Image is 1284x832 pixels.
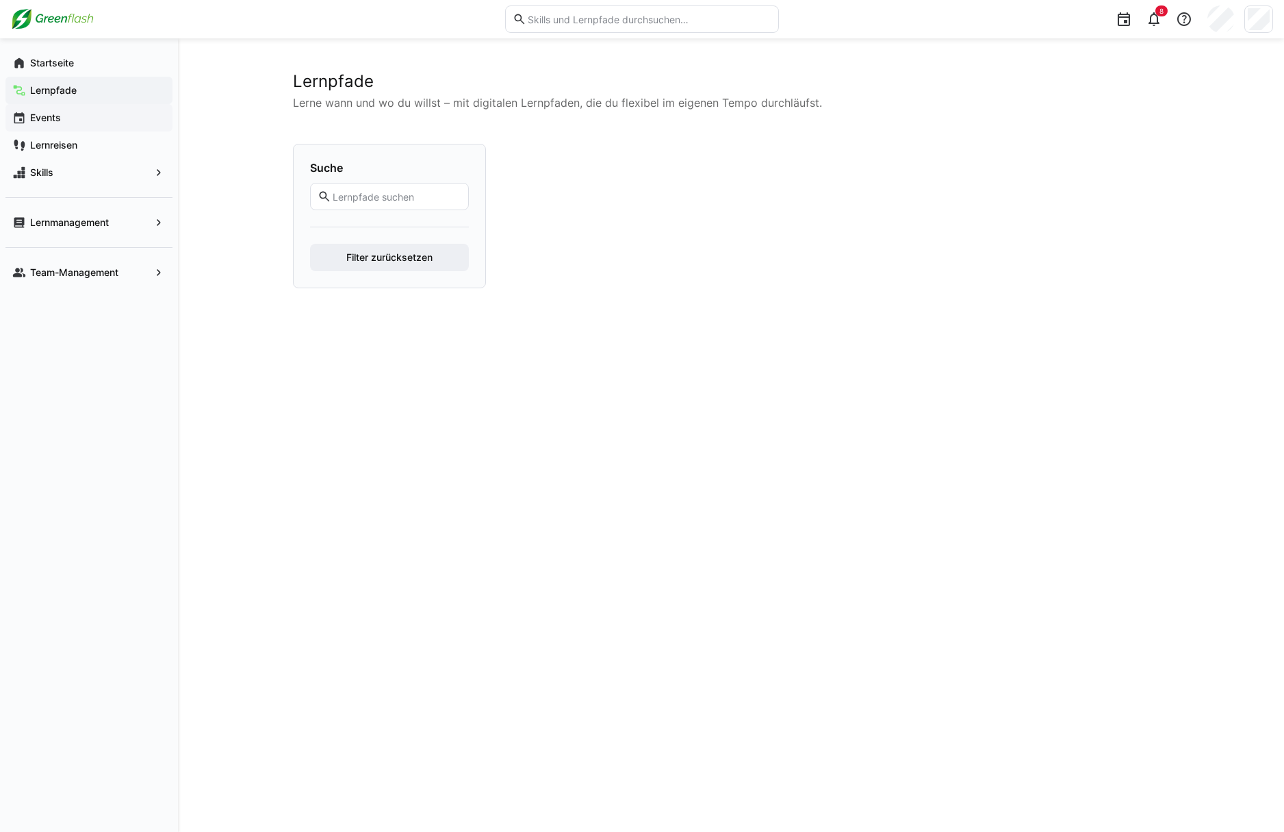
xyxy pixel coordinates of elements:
input: Lernpfade suchen [331,190,461,203]
p: Lerne wann und wo du willst – mit digitalen Lernpfaden, die du flexibel im eigenen Tempo durchläu... [293,94,1169,111]
span: Filter zurücksetzen [344,251,435,264]
h2: Lernpfade [293,71,1169,92]
button: Filter zurücksetzen [310,244,469,271]
input: Skills und Lernpfade durchsuchen… [526,13,771,25]
span: 8 [1159,7,1164,15]
h4: Suche [310,161,469,175]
